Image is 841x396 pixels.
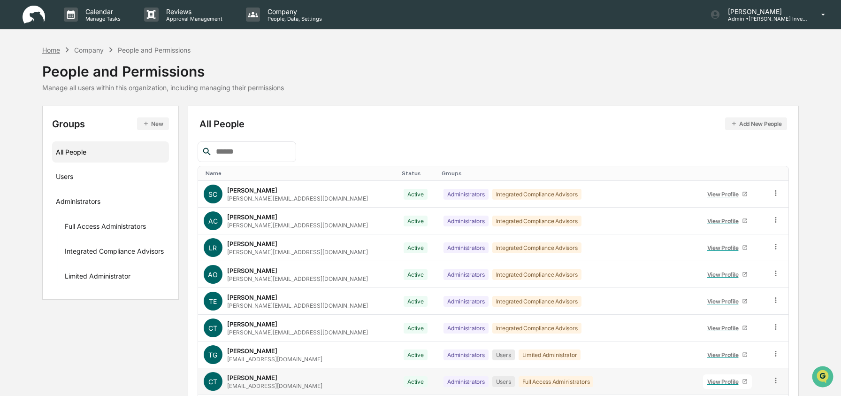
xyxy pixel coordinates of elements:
span: Pylon [93,159,114,166]
div: [PERSON_NAME] [227,320,277,328]
div: Start new chat [32,72,154,81]
div: Administrators [443,189,489,200]
div: [EMAIL_ADDRESS][DOMAIN_NAME] [227,382,322,389]
div: Administrators [443,242,489,253]
img: 1746055101610-c473b297-6a78-478c-a979-82029cc54cd1 [9,72,26,89]
p: Calendar [78,8,125,16]
div: Active [404,376,428,387]
div: [PERSON_NAME][EMAIL_ADDRESS][DOMAIN_NAME] [227,329,368,336]
p: Admin • [PERSON_NAME] Investment Advisory [720,16,808,22]
div: View Profile [707,378,742,385]
a: View Profile [703,348,752,362]
div: People and Permissions [118,46,191,54]
span: LR [209,244,217,252]
p: Company [260,8,327,16]
div: Integrated Compliance Advisors [492,269,581,280]
div: Active [404,269,428,280]
div: View Profile [707,351,742,358]
div: Administrators [443,269,489,280]
div: Administrators [443,323,489,334]
span: SC [208,190,217,198]
div: Toggle SortBy [701,170,762,177]
div: Toggle SortBy [206,170,394,177]
div: Integrated Compliance Advisors [492,296,581,307]
div: View Profile [707,271,742,278]
div: [PERSON_NAME] [227,240,277,248]
p: How can we help? [9,20,171,35]
div: Active [404,242,428,253]
a: View Profile [703,321,752,335]
a: View Profile [703,374,752,389]
div: Administrators [443,376,489,387]
span: Data Lookup [19,136,59,146]
div: View Profile [707,217,742,225]
button: Start new chat [160,75,171,86]
div: [PERSON_NAME] [227,374,277,381]
div: Users [492,376,515,387]
a: View Profile [703,294,752,309]
div: Users [492,349,515,360]
div: Active [404,349,428,360]
div: Integrated Compliance Advisors [65,247,164,258]
div: Full Access Administrators [519,376,594,387]
div: [PERSON_NAME] [227,347,277,355]
a: Powered byPylon [66,159,114,166]
div: We're available if you need us! [32,81,119,89]
div: Active [404,323,428,334]
div: [EMAIL_ADDRESS][DOMAIN_NAME] [227,356,322,363]
button: New [137,117,168,130]
span: TE [209,297,217,305]
div: [PERSON_NAME][EMAIL_ADDRESS][DOMAIN_NAME] [227,248,368,256]
div: [PERSON_NAME][EMAIL_ADDRESS][DOMAIN_NAME] [227,222,368,229]
div: Active [404,296,428,307]
div: 🗄️ [68,119,76,127]
div: [PERSON_NAME] [227,186,277,194]
p: Approval Management [159,16,227,22]
a: View Profile [703,214,752,228]
div: Administrators [443,216,489,226]
div: Toggle SortBy [442,170,694,177]
a: 🖐️Preclearance [6,115,64,132]
img: logo [23,6,45,24]
span: AO [208,271,218,279]
div: View Profile [707,325,742,332]
div: View Profile [707,298,742,305]
div: Integrated Compliance Advisors [492,189,581,200]
div: Company [74,46,104,54]
button: Add New People [725,117,787,130]
div: Home [42,46,60,54]
div: Active [404,216,428,226]
div: People and Permissions [42,55,284,80]
span: Attestations [77,118,116,128]
a: 🗄️Attestations [64,115,120,132]
span: Preclearance [19,118,61,128]
div: Integrated Compliance Advisors [492,216,581,226]
div: Limited Administrator [519,349,581,360]
p: People, Data, Settings [260,16,327,22]
div: View Profile [707,191,742,198]
iframe: Open customer support [811,365,836,390]
p: Reviews [159,8,227,16]
div: Integrated Compliance Advisors [492,242,581,253]
div: [PERSON_NAME][EMAIL_ADDRESS][DOMAIN_NAME] [227,275,368,282]
div: Toggle SortBy [773,170,785,177]
div: All People [199,117,787,130]
div: [PERSON_NAME] [227,213,277,221]
span: TG [208,351,217,359]
div: All People [56,144,165,160]
div: Integrated Compliance Advisors [492,323,581,334]
a: View Profile [703,241,752,255]
div: [PERSON_NAME] [227,267,277,274]
div: Groups [52,117,169,130]
div: [PERSON_NAME][EMAIL_ADDRESS][DOMAIN_NAME] [227,302,368,309]
p: [PERSON_NAME] [720,8,808,16]
div: Active [404,189,428,200]
div: Manage all users within this organization, including managing their permissions [42,84,284,92]
div: Administrators [443,349,489,360]
span: AC [208,217,218,225]
div: [PERSON_NAME][EMAIL_ADDRESS][DOMAIN_NAME] [227,195,368,202]
span: CT [208,324,217,332]
div: View Profile [707,244,742,251]
p: Manage Tasks [78,16,125,22]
